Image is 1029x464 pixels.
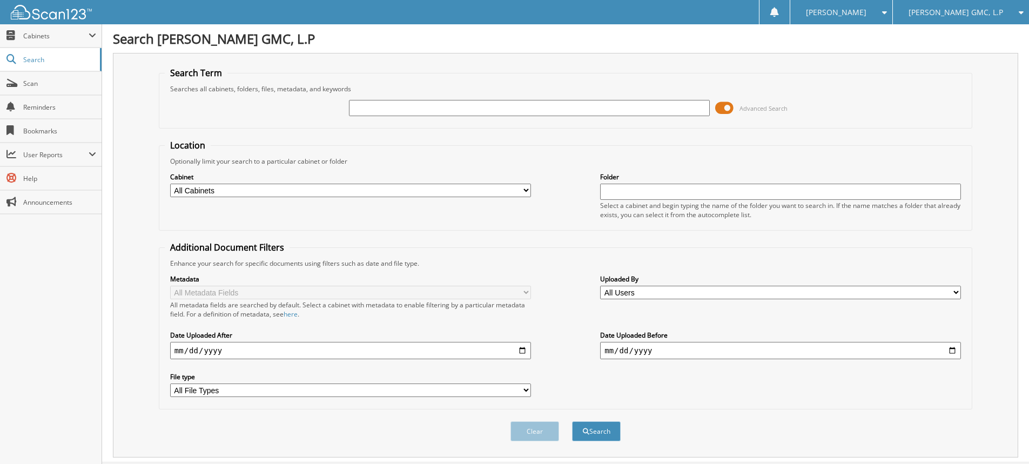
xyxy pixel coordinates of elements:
[170,300,531,319] div: All metadata fields are searched by default. Select a cabinet with metadata to enable filtering b...
[11,5,92,19] img: scan123-logo-white.svg
[170,331,531,340] label: Date Uploaded After
[23,150,89,159] span: User Reports
[113,30,1018,48] h1: Search [PERSON_NAME] GMC, L.P
[23,198,96,207] span: Announcements
[806,9,866,16] span: [PERSON_NAME]
[600,172,961,181] label: Folder
[170,342,531,359] input: start
[23,174,96,183] span: Help
[170,274,531,284] label: Metadata
[165,259,966,268] div: Enhance your search for specific documents using filters such as date and file type.
[23,103,96,112] span: Reminders
[23,79,96,88] span: Scan
[600,274,961,284] label: Uploaded By
[510,421,559,441] button: Clear
[165,139,211,151] legend: Location
[165,84,966,93] div: Searches all cabinets, folders, files, metadata, and keywords
[23,31,89,41] span: Cabinets
[165,67,227,79] legend: Search Term
[23,55,95,64] span: Search
[165,241,290,253] legend: Additional Document Filters
[170,372,531,381] label: File type
[165,157,966,166] div: Optionally limit your search to a particular cabinet or folder
[170,172,531,181] label: Cabinet
[600,331,961,340] label: Date Uploaded Before
[284,310,298,319] a: here
[909,9,1003,16] span: [PERSON_NAME] GMC, L.P
[600,342,961,359] input: end
[600,201,961,219] div: Select a cabinet and begin typing the name of the folder you want to search in. If the name match...
[739,104,788,112] span: Advanced Search
[572,421,621,441] button: Search
[23,126,96,136] span: Bookmarks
